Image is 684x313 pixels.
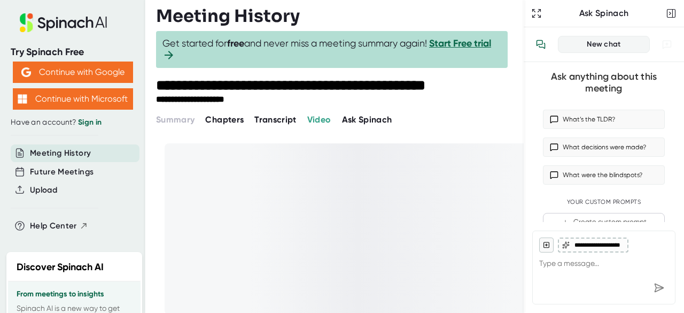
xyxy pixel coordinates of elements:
a: Sign in [78,118,102,127]
button: Summary [156,113,195,126]
a: Start Free trial [429,37,491,49]
h2: Discover Spinach AI [17,260,104,274]
div: Ask anything about this meeting [543,71,665,95]
span: Ask Spinach [342,114,392,125]
button: What’s the TLDR? [543,110,665,129]
button: Upload [30,184,57,196]
div: Have an account? [11,118,135,127]
button: Chapters [205,113,244,126]
div: Send message [649,278,669,297]
button: Future Meetings [30,166,94,178]
h3: From meetings to insights [17,290,132,299]
button: Close conversation sidebar [664,6,679,21]
div: Ask Spinach [544,8,664,19]
button: View conversation history [530,34,551,55]
div: Your Custom Prompts [543,199,665,206]
h3: Meeting History [156,6,300,26]
div: Try Spinach Free [11,46,135,58]
span: Help Center [30,220,77,232]
button: Expand to Ask Spinach page [529,6,544,21]
b: free [227,37,244,49]
button: What were the blindspots? [543,165,665,185]
button: What decisions were made? [543,138,665,157]
span: Video [307,114,331,125]
button: Create custom prompt [543,213,665,232]
button: Transcript [254,113,297,126]
div: New chat [565,40,643,49]
img: Aehbyd4JwY73AAAAAElFTkSuQmCC [21,67,31,77]
button: Video [307,113,331,126]
span: Chapters [205,114,244,125]
span: Transcript [254,114,297,125]
button: Meeting History [30,147,91,159]
span: Get started for and never miss a meeting summary again! [162,37,501,62]
button: Continue with Google [13,62,133,83]
button: Help Center [30,220,88,232]
span: Summary [156,114,195,125]
button: Ask Spinach [342,113,392,126]
button: Continue with Microsoft [13,88,133,110]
